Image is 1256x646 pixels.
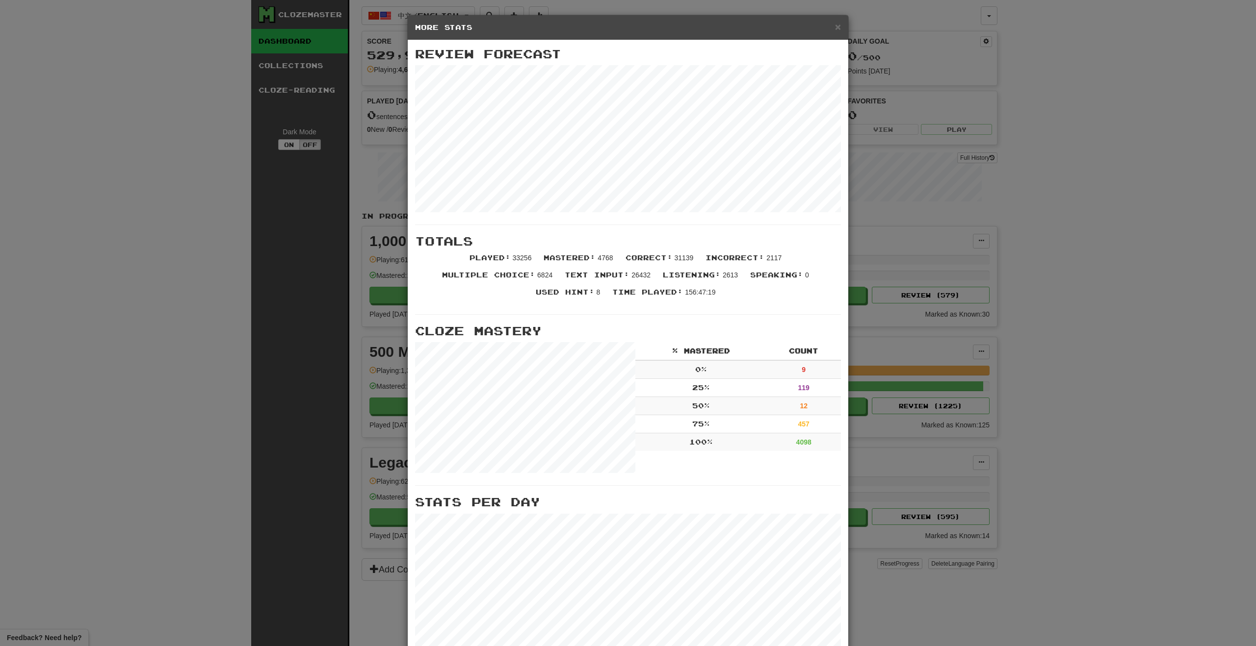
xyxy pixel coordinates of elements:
[706,253,764,262] span: Incorrect :
[560,270,658,287] li: 26432
[536,288,595,296] span: Used Hint :
[802,366,806,373] strong: 9
[798,420,810,428] strong: 457
[750,271,803,279] span: Speaking :
[745,270,816,287] li: 0
[835,22,841,32] button: Close
[607,287,723,304] li: 156:47:19
[658,270,745,287] li: 2613
[635,415,766,433] td: 75 %
[626,253,673,262] span: Correct :
[415,48,841,60] h3: Review Forecast
[796,438,811,446] strong: 4098
[415,324,841,337] h3: Cloze Mastery
[442,271,535,279] span: Multiple Choice :
[800,402,808,410] strong: 12
[415,496,841,508] h3: Stats Per Day
[621,253,701,270] li: 31139
[531,287,608,304] li: 8
[635,397,766,415] td: 50 %
[701,253,789,270] li: 2117
[415,23,841,32] h5: More Stats
[635,433,766,451] td: 100 %
[635,360,766,379] td: 0 %
[835,21,841,32] span: ×
[544,253,596,262] span: Mastered :
[766,342,841,360] th: Count
[539,253,620,270] li: 4768
[465,253,539,270] li: 33256
[415,235,841,248] h3: Totals
[798,384,810,392] strong: 119
[612,288,683,296] span: Time Played :
[437,270,560,287] li: 6824
[565,271,629,279] span: Text Input :
[635,379,766,397] td: 25 %
[635,342,766,360] th: % Mastered
[470,253,511,262] span: Played :
[663,271,721,279] span: Listening :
